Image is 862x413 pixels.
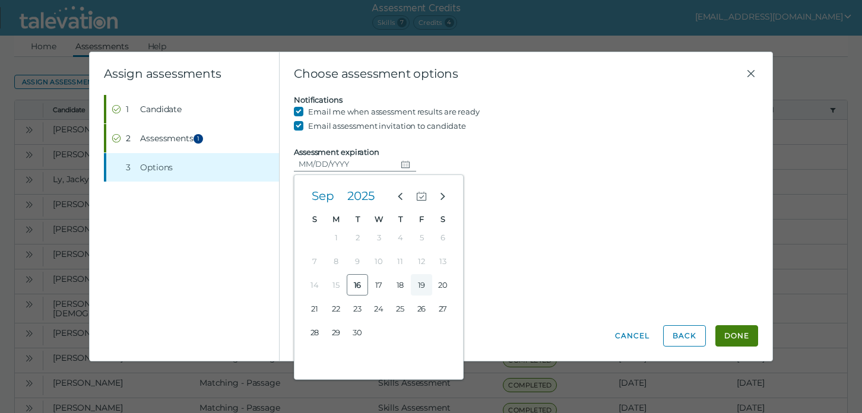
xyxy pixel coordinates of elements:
button: Friday, September 19, 2025 [411,274,432,296]
button: Back [663,325,706,347]
cds-icon: Next month [438,191,448,202]
span: Choose assessment options [294,66,744,81]
button: Sunday, September 28, 2025 [304,322,325,343]
button: Completed [106,124,279,153]
button: Sunday, September 21, 2025 [304,298,325,319]
span: Candidate [140,103,182,115]
div: 1 [126,103,135,115]
cds-icon: Completed [112,134,121,143]
button: Select month, the current month is Sep [304,185,342,206]
button: Next month [432,185,454,206]
label: Email me when assessment results are ready [308,104,480,119]
span: 1 [194,134,203,144]
button: Choose date [396,157,416,171]
button: Thursday, September 25, 2025 [389,298,411,319]
span: Tuesday [356,214,360,224]
span: Assessments [140,132,207,144]
span: Friday [419,214,424,224]
label: Assessment expiration [294,147,379,157]
cds-icon: Current month [416,191,427,202]
div: 3 [126,161,135,173]
nav: Wizard steps [104,95,279,182]
cds-icon: Completed [112,104,121,114]
button: Completed [106,95,279,123]
span: Wednesday [375,214,383,224]
span: Monday [332,214,340,224]
button: Tuesday, September 16, 2025 [347,274,368,296]
button: Current month [411,185,432,206]
button: Tuesday, September 30, 2025 [347,322,368,343]
label: Email assessment invitation to candidate [308,119,466,133]
span: Options [140,161,173,173]
button: Close [744,66,758,81]
button: Monday, September 22, 2025 [325,298,347,319]
button: 3Options [106,153,279,182]
button: Previous month [389,185,411,206]
button: Friday, September 26, 2025 [411,298,432,319]
cds-icon: Previous month [395,191,405,202]
button: Done [715,325,758,347]
button: Wednesday, September 24, 2025 [368,298,389,319]
button: Cancel [611,325,654,347]
span: Saturday [440,214,445,224]
clr-wizard-title: Assign assessments [104,66,221,81]
button: Wednesday, September 17, 2025 [368,274,389,296]
label: Notifications [294,95,343,104]
button: Thursday, September 18, 2025 [389,274,411,296]
button: Saturday, September 27, 2025 [432,298,454,319]
input: MM/DD/YYYY [294,157,396,171]
button: Monday, September 29, 2025 [325,322,347,343]
button: Tuesday, September 23, 2025 [347,298,368,319]
button: Saturday, September 20, 2025 [432,274,454,296]
span: Sunday [312,214,317,224]
clr-datepicker-view-manager: Choose date [294,174,464,380]
div: 2 [126,132,135,144]
button: Select year, the current year is 2025 [342,185,380,206]
span: Thursday [398,214,403,224]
